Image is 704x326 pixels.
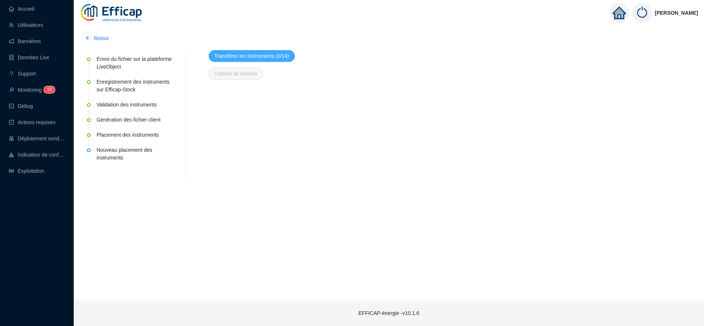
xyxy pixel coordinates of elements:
[44,86,55,93] sup: 15
[80,32,115,44] button: Retour
[9,120,14,125] span: check-square
[86,35,91,41] span: arrow-left
[215,52,289,60] span: Transférer les instruments (0/14)
[9,87,53,93] a: monitorMonitoring15
[9,38,41,44] a: notificationBannières
[9,152,65,158] a: heat-mapIndicateur de confort
[97,146,175,164] div: Nouveau placement des instruments
[9,168,44,174] a: slidersExploitation
[9,22,43,28] a: teamUtilisateurs
[97,78,175,94] div: Enregistrement des instruments sur Efficap-Stock
[655,1,698,25] span: [PERSON_NAME]
[49,87,52,92] span: 5
[209,50,295,62] button: Transférer les instruments (0/14)
[9,103,33,109] a: codeDebug
[9,136,65,141] a: clusterDéploiement sondes
[359,310,419,316] span: EFFICAP-énergie - v10.1.6
[9,55,49,60] a: databaseDonnées Live
[47,87,49,92] span: 1
[209,68,263,80] button: Clôturer la session
[613,6,626,20] span: home
[9,71,36,77] a: questionSupport
[632,3,652,23] img: power
[18,119,56,125] span: Actions requises
[9,6,34,12] a: homeAccueil
[97,55,175,71] div: Envoi du fichier sur la plateforme LiveObject
[94,35,109,42] span: Retour
[97,116,175,124] div: Génération des fichier client
[97,101,175,109] div: Validation des instruments
[97,131,175,139] div: Placement des instruments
